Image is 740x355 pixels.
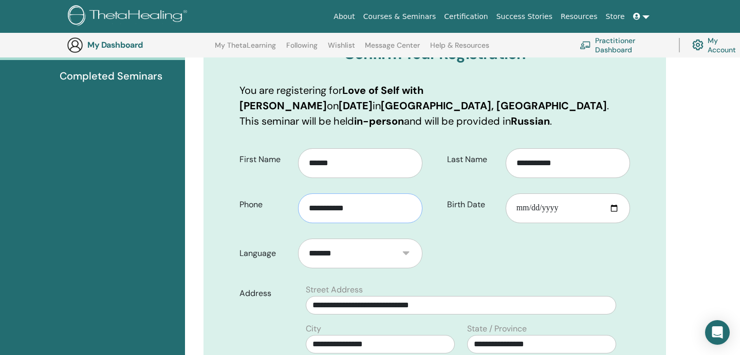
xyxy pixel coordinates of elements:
label: First Name [232,150,298,169]
a: Message Center [365,41,420,57]
label: State / Province [467,323,527,335]
img: generic-user-icon.jpg [67,37,83,53]
img: logo.png [68,5,191,28]
a: Practitioner Dashboard [580,34,667,56]
b: Love of Self with [PERSON_NAME] [239,84,423,112]
a: Wishlist [328,41,355,57]
a: Help & Resources [430,41,489,57]
b: [GEOGRAPHIC_DATA], [GEOGRAPHIC_DATA] [381,99,607,112]
b: Russian [511,114,550,128]
div: Open Intercom Messenger [705,320,730,345]
a: Courses & Seminars [359,7,440,26]
a: About [329,7,359,26]
a: Success Stories [492,7,557,26]
b: [DATE] [339,99,373,112]
img: cog.svg [692,37,704,53]
label: Street Address [306,284,363,296]
a: Resources [557,7,602,26]
p: You are registering for on in . This seminar will be held and will be provided in . [239,83,630,129]
a: Store [602,7,629,26]
a: Following [286,41,318,57]
span: Completed Seminars [60,68,162,84]
a: My ThetaLearning [215,41,276,57]
b: in-person [354,114,404,128]
label: Birth Date [439,195,506,214]
h3: Confirm Your Registration [239,45,630,63]
label: Phone [232,195,298,214]
label: Address [232,284,300,303]
label: Last Name [439,150,506,169]
a: Certification [440,7,492,26]
img: chalkboard-teacher.svg [580,41,591,49]
h3: My Dashboard [87,40,190,50]
label: City [306,323,321,335]
label: Language [232,244,298,263]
